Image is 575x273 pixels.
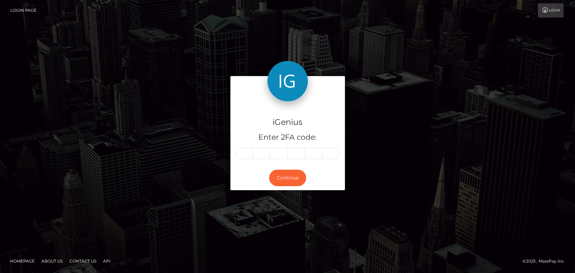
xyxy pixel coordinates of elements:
[269,170,306,186] button: Continue
[67,256,99,266] a: Contact Us
[100,256,113,266] a: API
[7,256,37,266] a: Homepage
[10,3,36,18] a: Login Page
[522,258,570,265] div: © 2025 , MassPay Inc.
[235,132,340,143] h5: Enter 2FA code:
[39,256,65,266] a: About Us
[235,116,340,128] h4: iGenius
[538,3,564,18] a: Login
[267,61,308,101] img: iGenius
